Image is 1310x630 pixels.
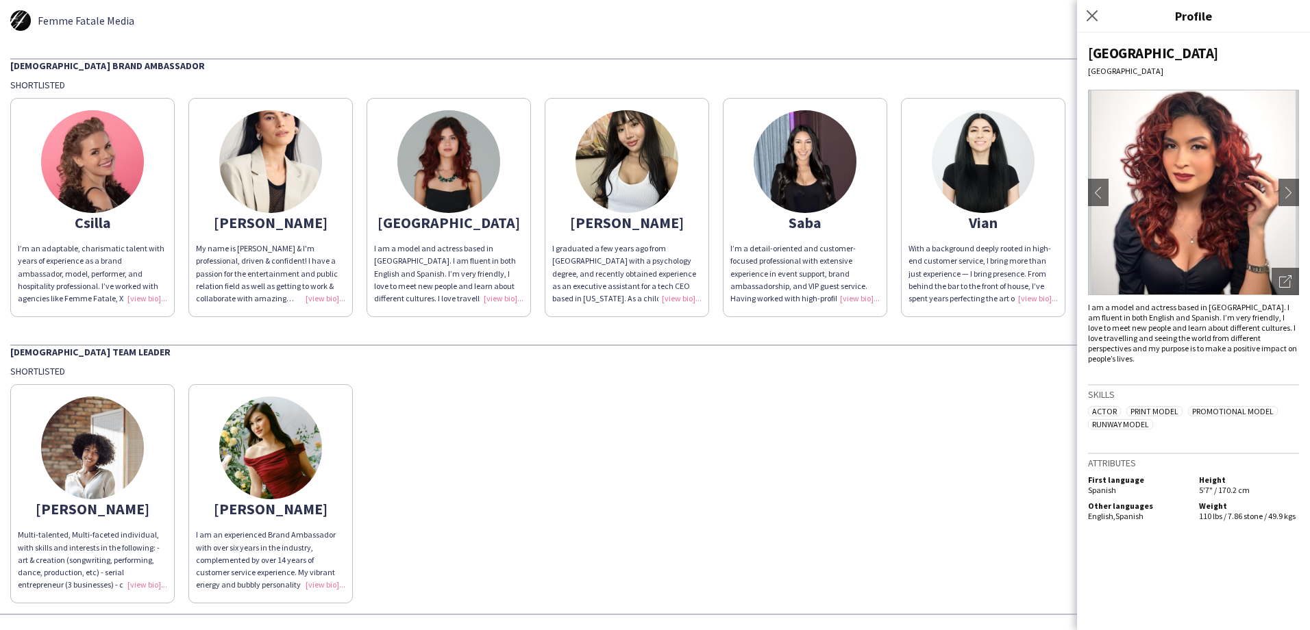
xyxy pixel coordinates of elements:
img: thumb-6884580e3ef63.jpg [41,110,144,213]
div: I am an experienced Brand Ambassador with over six years in the industry, complemented by over 14... [196,529,345,591]
span: 110 lbs / 7.86 stone / 49.9 kgs [1199,511,1296,521]
div: Vian [909,216,1058,229]
span: Runway Model [1088,419,1153,429]
div: [DEMOGRAPHIC_DATA] Team Leader [10,344,1300,358]
h5: First language [1088,475,1188,485]
h5: Height [1199,475,1299,485]
div: I am a model and actress based in [GEOGRAPHIC_DATA]. I am fluent in both English and Spanish. I’m... [1088,302,1299,364]
div: I’m a detail-oriented and customer-focused professional with extensive experience in event suppor... [730,242,880,305]
img: thumb-39854cd5-1e1b-4859-a9f5-70b3ac76cbb6.jpg [932,110,1035,213]
span: English , [1088,511,1115,521]
div: Shortlisted [10,365,1300,377]
span: Femme Fatale Media [38,14,134,27]
div: [GEOGRAPHIC_DATA] [1088,66,1299,76]
div: Shortlisted [10,79,1300,91]
div: I graduated a few years ago from [GEOGRAPHIC_DATA] with a psychology degree, and recently obtaine... [552,242,702,305]
div: Csilla [18,216,167,229]
h5: Weight [1199,501,1299,511]
div: [GEOGRAPHIC_DATA] [1088,44,1299,62]
img: thumb-ccd8f9e4-34f5-45c6-b702-e2d621c1b25d.jpg [41,396,144,499]
div: [PERSON_NAME] [196,503,345,515]
span: Print Model [1126,406,1183,416]
div: My name is [PERSON_NAME] & I'm professional, driven & confident! I have a passion for the enterta... [196,242,345,305]
div: I’m an adaptable, charismatic talent with years of experience as a brand ambassador, model, perfo... [18,242,167,305]
img: thumb-5d261e8036265.jpg [10,10,31,31]
img: thumb-687557a3ccd97.jpg [754,110,856,213]
span: Actor [1088,406,1121,416]
h3: Skills [1088,388,1299,401]
div: [PERSON_NAME] [552,216,702,229]
h3: Attributes [1088,457,1299,469]
img: thumb-6822569337d1e.jpeg [219,396,322,499]
div: [PERSON_NAME] [196,216,345,229]
img: thumb-4ef09eab-5109-47b9-bb7f-77f7103c1f44.jpg [576,110,678,213]
span: 5'7" / 170.2 cm [1199,485,1250,495]
h5: Other languages [1088,501,1188,511]
img: thumb-68a7447e5e02d.png [219,110,322,213]
div: With a background deeply rooted in high-end customer service, I bring more than just experience —... [909,242,1058,305]
div: [PERSON_NAME] [18,503,167,515]
div: Open photos pop-in [1272,268,1299,295]
div: [DEMOGRAPHIC_DATA] Brand Ambassador [10,58,1300,72]
h3: Profile [1077,7,1310,25]
span: Promotional Model [1188,406,1278,416]
div: Saba [730,216,880,229]
span: Spanish [1115,511,1144,521]
div: I am a model and actress based in [GEOGRAPHIC_DATA]. I am fluent in both English and Spanish. I’m... [374,242,523,305]
div: [GEOGRAPHIC_DATA] [374,216,523,229]
img: Crew avatar or photo [1088,90,1299,295]
div: Multi-talented, Multi-faceted individual, with skills and interests in the following: - art & cre... [18,529,167,591]
img: thumb-35fa3feb-fcf2-430b-b907-b0b90241f34d.jpg [397,110,500,213]
span: Spanish [1088,485,1116,495]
